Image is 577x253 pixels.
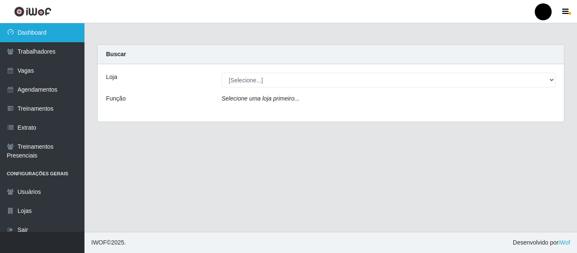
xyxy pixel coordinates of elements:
[222,95,299,102] i: Selecione uma loja primeiro...
[14,6,52,17] img: CoreUI Logo
[558,239,570,246] a: iWof
[106,73,117,82] label: Loja
[91,239,107,246] span: IWOF
[91,238,126,247] span: © 2025 .
[106,51,126,57] strong: Buscar
[106,94,126,103] label: Função
[513,238,570,247] span: Desenvolvido por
